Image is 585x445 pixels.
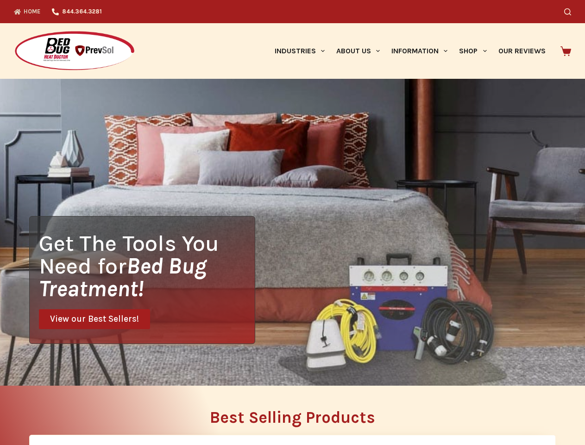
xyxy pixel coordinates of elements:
a: Information [386,23,453,79]
h2: Best Selling Products [29,409,556,426]
a: Industries [269,23,330,79]
button: Search [564,8,571,15]
a: View our Best Sellers! [39,309,150,329]
h1: Get The Tools You Need for [39,232,255,300]
a: About Us [330,23,385,79]
nav: Primary [269,23,551,79]
a: Shop [453,23,492,79]
img: Prevsol/Bed Bug Heat Doctor [14,31,135,72]
span: View our Best Sellers! [50,315,139,324]
i: Bed Bug Treatment! [39,253,207,302]
a: Our Reviews [492,23,551,79]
